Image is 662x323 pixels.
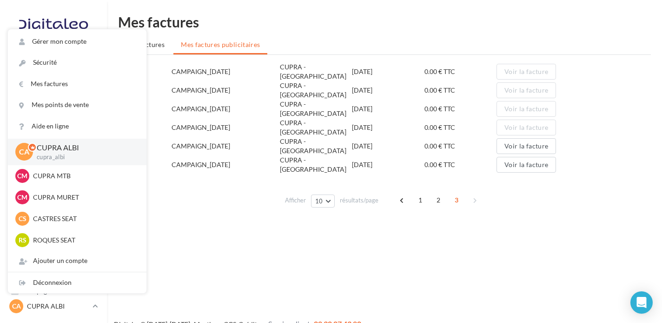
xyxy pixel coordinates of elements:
div: CUPRA - [GEOGRAPHIC_DATA] [280,137,352,155]
a: Boîte de réception2 [6,110,101,130]
a: Campagnes DataOnDemand [6,281,101,309]
span: CA [12,302,21,311]
div: CUPRA - [GEOGRAPHIC_DATA] [280,118,352,137]
span: CM [17,171,27,181]
div: [DATE] [352,67,424,76]
div: [DATE] [352,160,424,169]
span: 2 [431,193,446,208]
button: Voir la facture [496,138,556,154]
div: CAMPAIGN_[DATE] [172,86,280,95]
p: CASTRES SEAT [33,214,135,223]
button: 10 [311,195,335,208]
h1: Mes factures [118,15,651,29]
div: 0.00 € TTC [424,141,496,151]
a: Gérer mon compte [8,31,146,52]
button: Voir la facture [496,120,556,135]
div: Ajouter un compte [8,250,146,271]
div: 0.00 € TTC [424,160,496,169]
span: 3 [449,193,464,208]
button: Voir la facture [496,82,556,98]
a: Médiathèque [6,204,101,223]
p: CUPRA ALBI [27,302,89,311]
p: CUPRA ALBI [37,142,132,153]
div: CUPRA - [GEOGRAPHIC_DATA] [280,155,352,174]
span: Campagnes DataOnDemand [23,285,96,305]
span: 10 [315,197,323,205]
a: Aide en ligne [8,116,146,137]
div: CUPRA - [GEOGRAPHIC_DATA] [280,62,352,81]
p: CUPRA MTB [33,171,135,181]
a: Opérations [6,87,101,107]
span: résultats/page [340,196,378,205]
div: [DATE] [352,141,424,151]
div: 0.00 € TTC [424,67,496,76]
span: CS [19,214,26,223]
a: Contacts [6,181,101,200]
div: CAMPAIGN_[DATE] [172,141,280,151]
a: Sécurité [8,52,146,73]
span: 1 [413,193,428,208]
a: CA CUPRA ALBI [7,297,99,315]
button: Voir la facture [496,101,556,117]
a: Mes factures [8,74,146,94]
span: CM [17,193,27,202]
a: Visibilité en ligne [6,135,101,154]
a: Mes points de vente [8,94,146,115]
div: Déconnexion [8,272,146,293]
div: Open Intercom Messenger [630,291,653,314]
div: CAMPAIGN_[DATE] [172,123,280,132]
div: 0.00 € TTC [424,123,496,132]
div: [DATE] [352,123,424,132]
button: Voir la facture [496,157,556,173]
p: ROQUES SEAT [33,236,135,245]
div: CAMPAIGN_[DATE] [172,67,280,76]
div: CAMPAIGN_[DATE] [172,104,280,114]
a: Calendrier [6,227,101,247]
a: PLV et print personnalisable [6,250,101,277]
span: CA [19,147,29,157]
span: Afficher [285,196,306,205]
p: CUPRA MURET [33,193,135,202]
div: [DATE] [352,104,424,114]
div: [DATE] [352,86,424,95]
button: Voir la facture [496,64,556,80]
a: Campagnes [6,158,101,177]
p: cupra_albi [37,153,132,161]
button: Notifications [6,64,98,84]
div: 0.00 € TTC [424,86,496,95]
span: RS [19,236,26,245]
div: CUPRA - [GEOGRAPHIC_DATA] [280,81,352,100]
div: CAMPAIGN_[DATE] [172,160,280,169]
div: 0.00 € TTC [424,104,496,114]
div: CUPRA - [GEOGRAPHIC_DATA] [280,100,352,118]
